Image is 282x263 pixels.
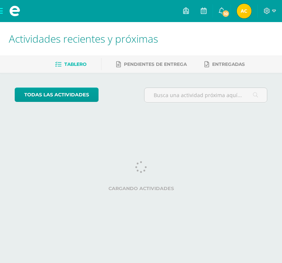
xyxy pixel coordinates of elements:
a: todas las Actividades [15,88,99,102]
span: Pendientes de entrega [124,61,187,67]
span: Tablero [64,61,86,67]
a: Tablero [55,58,86,70]
span: 10 [222,10,230,18]
span: Entregadas [212,61,245,67]
a: Pendientes de entrega [116,58,187,70]
img: 1694e63d267761c09aaa109f865c9d1c.png [237,4,251,18]
a: Entregadas [204,58,245,70]
span: Actividades recientes y próximas [9,32,158,46]
input: Busca una actividad próxima aquí... [144,88,267,102]
label: Cargando actividades [15,186,267,191]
